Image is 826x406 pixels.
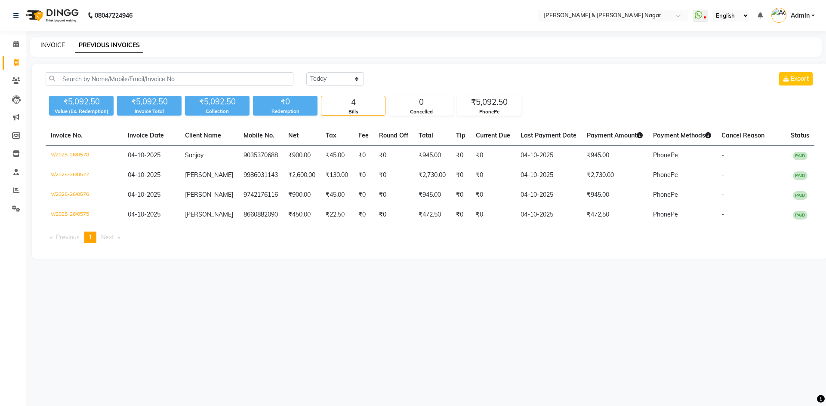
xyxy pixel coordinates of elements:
div: Bills [321,108,385,116]
span: Invoice No. [51,131,83,139]
span: Payment Amount [587,131,643,139]
div: ₹0 [253,96,317,108]
td: ₹0 [353,146,374,166]
td: ₹0 [471,165,515,185]
div: ₹5,092.50 [49,96,114,108]
span: 04-10-2025 [128,211,160,218]
td: 04-10-2025 [515,165,582,185]
td: 9742176116 [238,185,283,205]
td: ₹2,730.00 [413,165,451,185]
div: ₹5,092.50 [117,96,182,108]
span: Fee [358,131,369,139]
td: ₹2,600.00 [283,165,321,185]
td: ₹472.50 [582,205,648,225]
td: ₹2,730.00 [582,165,648,185]
img: logo [22,3,81,27]
div: Collection [185,108,250,115]
input: Search by Name/Mobile/Email/Invoice No [46,72,293,85]
div: 0 [389,96,453,108]
div: PhonePe [457,108,521,116]
td: ₹45.00 [321,185,353,205]
td: ₹22.50 [321,205,353,225]
td: ₹0 [471,185,515,205]
td: ₹0 [353,165,374,185]
span: Current Due [476,131,510,139]
span: [PERSON_NAME] [185,191,233,198]
span: Status [791,131,809,139]
span: Next [101,233,114,241]
td: ₹945.00 [413,146,451,166]
span: - [721,211,724,218]
td: ₹900.00 [283,185,321,205]
a: INVOICE [40,41,65,49]
span: Client Name [185,131,221,139]
span: Round Off [379,131,408,139]
span: - [721,151,724,159]
div: ₹5,092.50 [185,96,250,108]
td: ₹0 [374,165,413,185]
td: ₹900.00 [283,146,321,166]
div: Value (Ex. Redemption) [49,108,114,115]
td: ₹0 [451,185,471,205]
span: PAID [793,171,808,180]
td: ₹0 [471,146,515,166]
span: PhonePe [653,211,678,218]
div: Cancelled [389,108,453,116]
span: Cancel Reason [721,131,764,139]
div: 4 [321,96,385,108]
img: Admin [771,8,786,23]
td: ₹0 [353,185,374,205]
nav: Pagination [46,232,814,243]
span: Total [419,131,433,139]
span: PhonePe [653,191,678,198]
td: 04-10-2025 [515,185,582,205]
span: - [721,171,724,179]
td: ₹0 [471,205,515,225]
td: ₹945.00 [582,146,648,166]
td: ₹0 [353,205,374,225]
td: ₹0 [451,165,471,185]
td: V/2025-26/0575 [46,205,123,225]
div: Redemption [253,108,317,115]
td: ₹0 [374,146,413,166]
td: V/2025-26/0578 [46,146,123,166]
span: PAID [793,211,808,220]
span: PAID [793,152,808,160]
span: Admin [791,11,810,20]
span: 04-10-2025 [128,191,160,198]
span: 04-10-2025 [128,171,160,179]
td: ₹0 [374,205,413,225]
td: 9986031143 [238,165,283,185]
td: V/2025-26/0577 [46,165,123,185]
td: ₹0 [451,205,471,225]
span: PAID [793,191,808,200]
span: [PERSON_NAME] [185,171,233,179]
span: [PERSON_NAME] [185,211,233,218]
span: Export [791,75,809,82]
span: Last Payment Date [521,131,576,139]
span: Tip [456,131,465,139]
td: 04-10-2025 [515,146,582,166]
span: Tax [326,131,336,139]
a: PREVIOUS INVOICES [75,38,143,53]
span: - [721,191,724,198]
span: Invoice Date [128,131,164,139]
td: ₹450.00 [283,205,321,225]
td: 8660882090 [238,205,283,225]
td: ₹945.00 [582,185,648,205]
td: ₹945.00 [413,185,451,205]
span: Sanjay [185,151,203,159]
td: ₹0 [451,146,471,166]
td: V/2025-26/0576 [46,185,123,205]
span: Mobile No. [243,131,274,139]
b: 08047224946 [95,3,133,27]
span: 1 [89,233,92,241]
span: Previous [56,233,80,241]
span: PhonePe [653,171,678,179]
span: PhonePe [653,151,678,159]
td: 9035370688 [238,146,283,166]
span: 04-10-2025 [128,151,160,159]
div: ₹5,092.50 [457,96,521,108]
span: Payment Methods [653,131,711,139]
td: ₹45.00 [321,146,353,166]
